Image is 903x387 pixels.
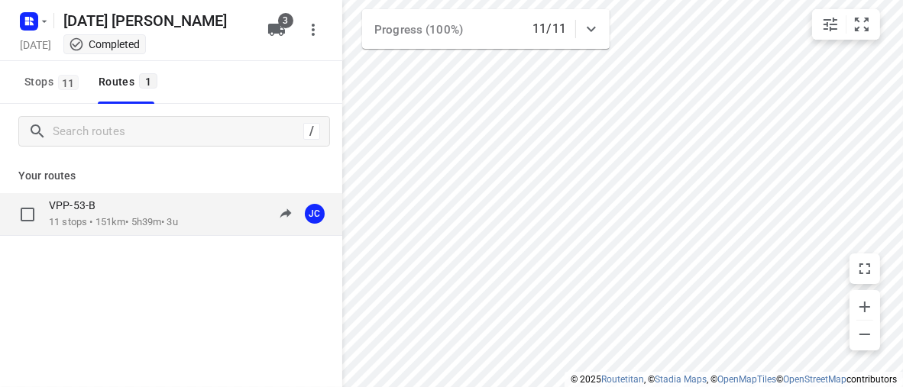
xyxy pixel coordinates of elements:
button: 3 [261,15,292,45]
p: Your routes [18,168,324,184]
span: Progress (100%) [374,23,463,37]
input: Search routes [53,120,303,144]
p: VPP-53-B [49,198,105,212]
span: 3 [278,13,293,28]
p: 11 stops • 151km • 5h39m • 3u [49,215,178,230]
a: Stadia Maps [655,374,707,385]
span: 11 [58,75,79,90]
div: / [303,123,320,140]
button: Project is outdated [270,198,301,229]
div: Progress (100%)11/11 [362,9,610,49]
div: small contained button group [812,9,880,40]
span: Stops [24,73,83,92]
span: Select [12,199,43,230]
button: Fit zoom [846,9,877,40]
a: Routetitan [601,374,644,385]
div: Routes [99,73,162,92]
div: This project completed. You cannot make any changes to it. [69,37,141,52]
span: 1 [139,73,157,89]
a: OpenStreetMap [783,374,846,385]
a: OpenMapTiles [717,374,776,385]
button: More [298,15,329,45]
p: 11/11 [532,20,566,38]
button: Map settings [815,9,846,40]
li: © 2025 , © , © © contributors [571,374,897,385]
